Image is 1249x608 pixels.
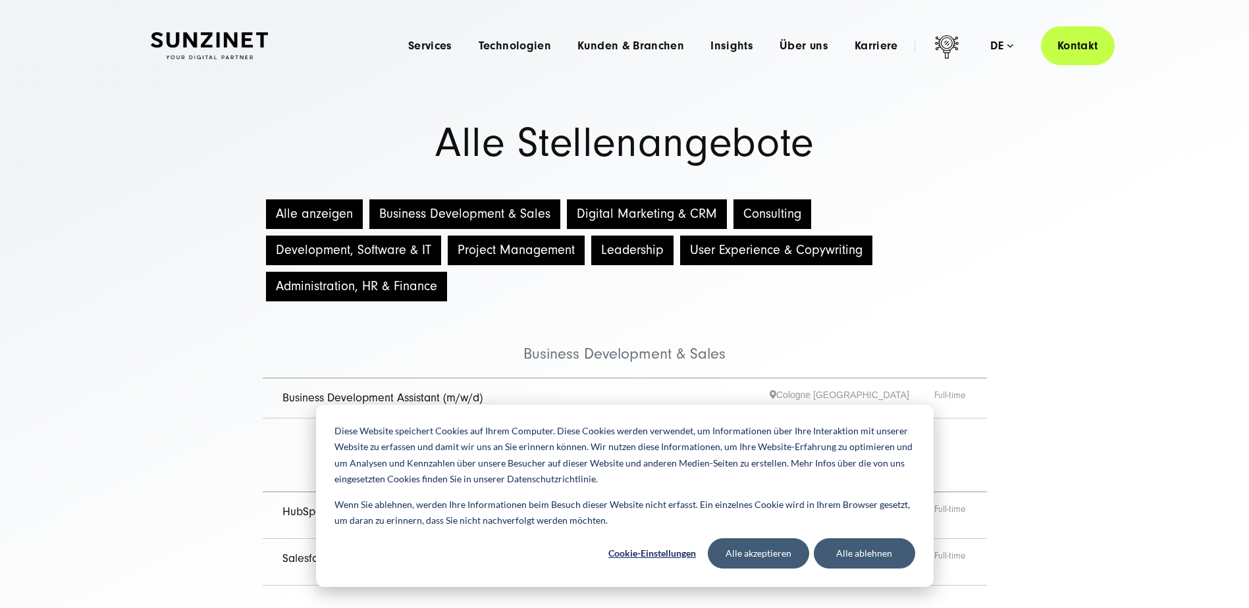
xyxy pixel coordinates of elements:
a: Salesforce Consultant (m/w/d) mit Fokus auf Marketing Cloud [282,551,587,565]
button: Digital Marketing & CRM [567,199,727,229]
button: Administration, HR & Finance [266,272,447,301]
a: Kontakt [1041,26,1115,65]
a: Insights [710,39,753,53]
a: Karriere [855,39,898,53]
span: Full-time [934,549,967,575]
a: Kunden & Branchen [577,39,684,53]
a: Services [408,39,452,53]
button: User Experience & Copywriting [680,236,872,265]
a: Technologien [479,39,551,53]
button: Development, Software & IT [266,236,441,265]
h1: Alle Stellenangebote [151,123,1099,163]
button: Consulting [733,199,811,229]
p: Wenn Sie ablehnen, werden Ihre Informationen beim Besuch dieser Website nicht erfasst. Ein einzel... [334,497,915,529]
button: Business Development & Sales [369,199,560,229]
span: Full-time [934,502,967,528]
li: Business Development & Sales [263,305,987,378]
button: Leadership [591,236,674,265]
img: SUNZINET Full Service Digital Agentur [151,32,268,60]
a: HubSpot Consultant (m/w/d) [282,505,423,519]
span: Full-time [934,388,967,409]
button: Alle ablehnen [814,538,915,569]
button: Project Management [448,236,585,265]
div: Cookie banner [316,405,934,587]
li: Digital Marketing & CRM [263,418,987,492]
button: Cookie-Einstellungen [602,538,703,569]
a: Business Development Assistant (m/w/d) [282,391,483,405]
button: Alle akzeptieren [708,538,809,569]
div: de [990,39,1013,53]
a: Über uns [780,39,828,53]
span: Cologne [GEOGRAPHIC_DATA] [770,388,934,409]
button: Alle anzeigen [266,199,363,229]
p: Diese Website speichert Cookies auf Ihrem Computer. Diese Cookies werden verwendet, um Informatio... [334,423,915,488]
